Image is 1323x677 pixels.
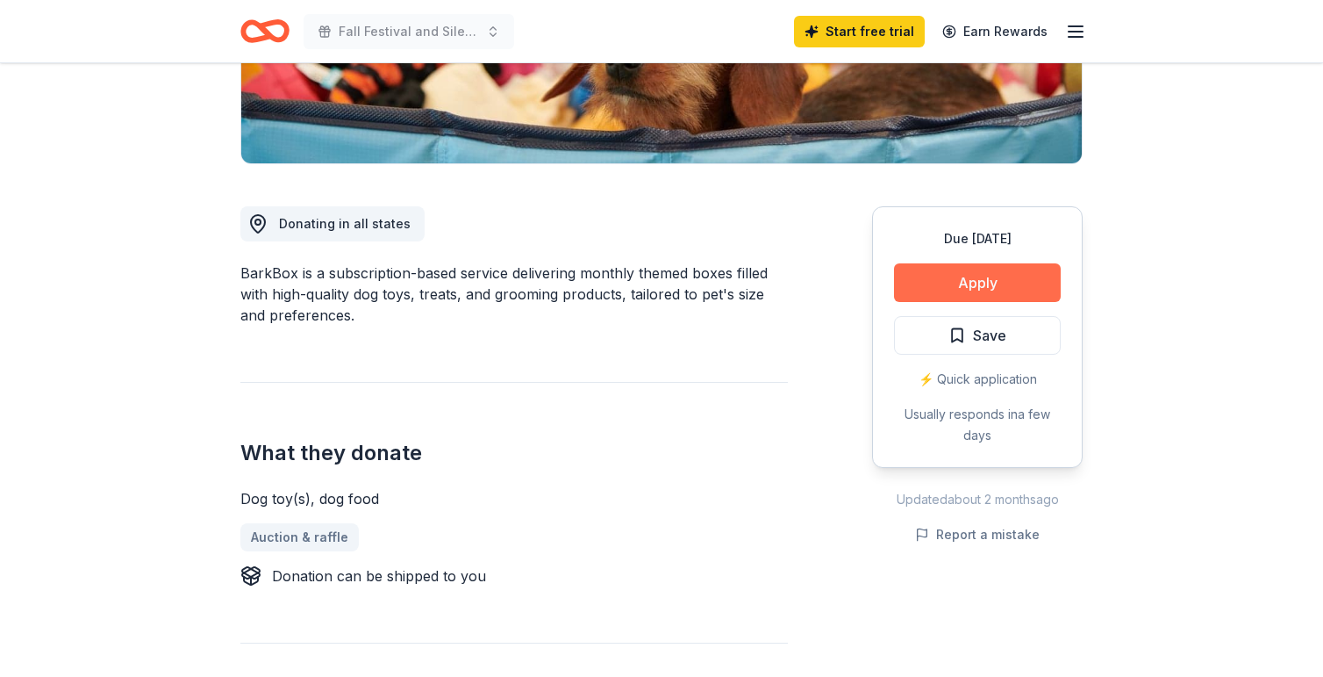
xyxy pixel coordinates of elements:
a: Start free trial [794,16,925,47]
div: BarkBox is a subscription-based service delivering monthly themed boxes filled with high-quality ... [240,263,788,326]
div: Usually responds in a few days [894,404,1061,446]
button: Apply [894,263,1061,302]
span: Donating in all states [279,216,411,231]
div: Updated about 2 months ago [872,489,1083,510]
div: Dog toy(s), dog food [240,488,788,509]
div: ⚡️ Quick application [894,369,1061,390]
a: Home [240,11,290,52]
div: Donation can be shipped to you [272,565,486,587]
h2: What they donate [240,439,788,467]
span: Fall Festival and Silent Auction [339,21,479,42]
div: Due [DATE] [894,228,1061,249]
button: Save [894,316,1061,355]
a: Auction & raffle [240,523,359,551]
span: Save [973,324,1006,347]
a: Earn Rewards [932,16,1058,47]
button: Fall Festival and Silent Auction [304,14,514,49]
button: Report a mistake [915,524,1040,545]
